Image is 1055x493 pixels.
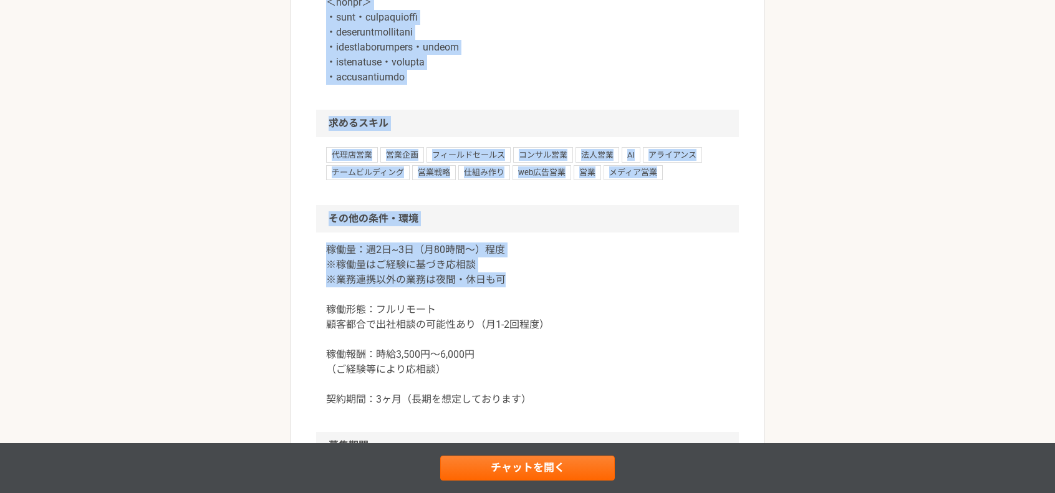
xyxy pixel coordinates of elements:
span: AI [622,147,640,162]
h2: 求めるスキル [316,110,739,137]
span: チームビルディング [326,165,410,180]
span: 法人営業 [576,147,619,162]
span: 営業企画 [380,147,424,162]
span: web広告営業 [513,165,571,180]
span: 営業戦略 [412,165,456,180]
h2: 募集期間 [316,432,739,459]
span: 代理店営業 [326,147,378,162]
span: メディア営業 [604,165,663,180]
a: チャットを開く [440,456,615,481]
h2: その他の条件・環境 [316,205,739,232]
p: 稼働量：週2日~3日（月80時間〜）程度 ※稼働量はご経験に基づき応相談 ※業務連携以外の業務は夜間・休日も可 稼働形態：フルリモート 顧客都合で出社相談の可能性あり（月1-2回程度） 稼働報酬... [326,242,729,407]
span: 営業 [574,165,601,180]
span: フィールドセールス [426,147,511,162]
span: アライアンス [643,147,702,162]
span: 仕組み作り [458,165,510,180]
span: コンサル営業 [513,147,573,162]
